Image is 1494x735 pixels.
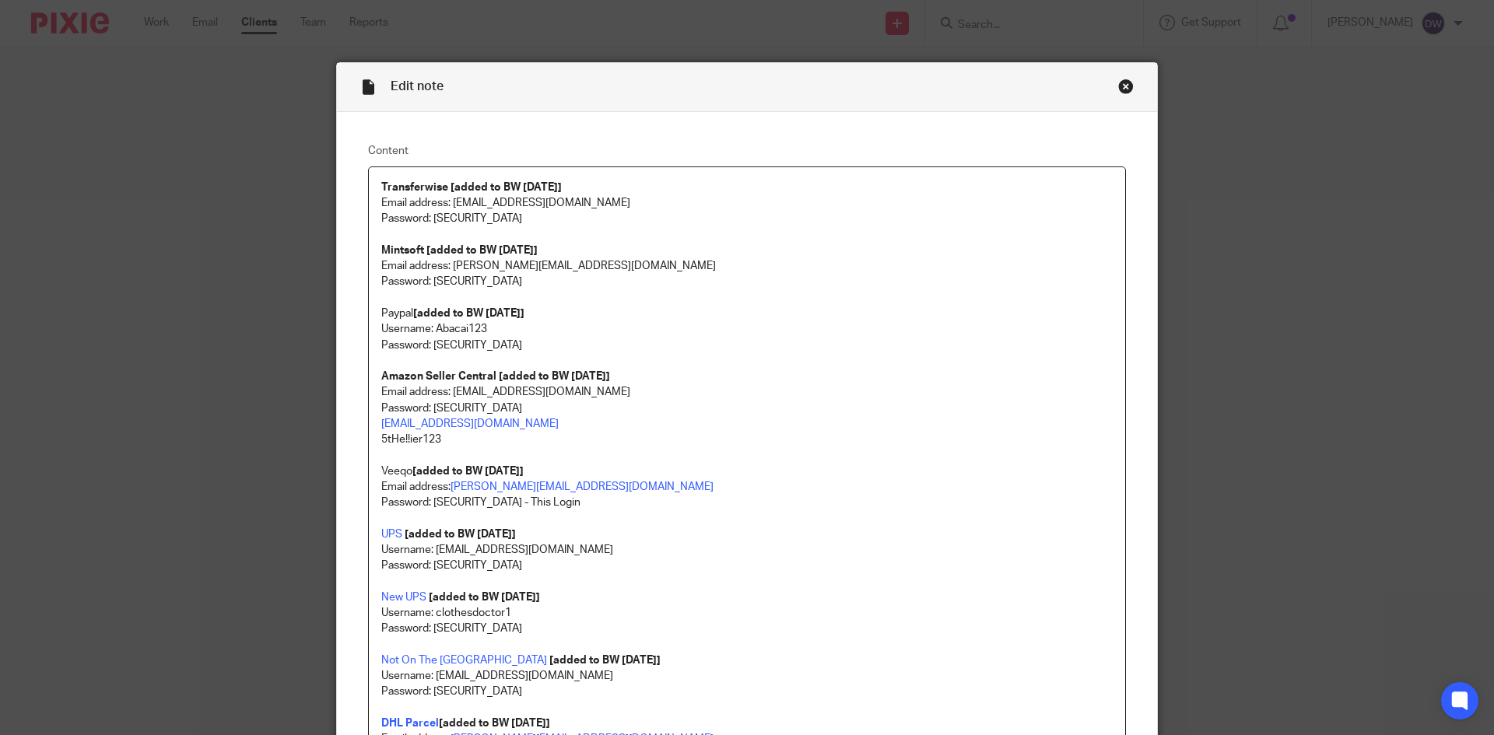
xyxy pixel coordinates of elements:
[381,371,610,382] strong: Amazon Seller Central [added to BW [DATE]]
[368,143,1126,159] label: Content
[381,195,1113,211] p: Email address: [EMAIL_ADDRESS][DOMAIN_NAME]
[381,274,1113,289] p: Password: [SECURITY_DATA]
[381,479,1113,495] p: Email address:
[381,338,1113,353] p: Password: [SECURITY_DATA]
[381,542,1113,558] p: Username: [EMAIL_ADDRESS][DOMAIN_NAME]
[381,306,1113,338] p: Paypal Username: Abacai123
[549,655,661,666] strong: [added to BW [DATE]]
[1118,79,1134,94] div: Close this dialog window
[429,592,540,603] strong: [added to BW [DATE]]
[381,464,1113,479] p: Veeqo
[391,80,444,93] span: Edit note
[381,529,402,540] a: UPS
[381,605,1113,621] p: Username: clothesdoctor1
[381,418,559,429] a: [EMAIL_ADDRESS][DOMAIN_NAME]
[412,466,524,477] strong: [added to BW [DATE]]
[381,211,1113,226] p: Password: [SECURITY_DATA]
[381,668,1113,684] p: Username: [EMAIL_ADDRESS][DOMAIN_NAME]
[426,245,538,256] strong: [added to BW [DATE]]
[381,592,426,603] a: New UPS
[381,495,1113,510] p: Password: [SECURITY_DATA] - This Login
[381,432,1113,447] p: 5tHe!!ier123
[405,529,516,540] strong: [added to BW [DATE]]
[381,384,1113,416] p: Email address: [EMAIL_ADDRESS][DOMAIN_NAME] Password: [SECURITY_DATA]
[381,245,424,256] strong: Mintsoft
[381,655,547,666] a: Not On The [GEOGRAPHIC_DATA]
[381,718,439,729] a: DHL Parcel
[381,621,1113,636] p: Password: [SECURITY_DATA]
[413,308,524,319] strong: [added to BW [DATE]]
[381,558,1113,573] p: Password: [SECURITY_DATA]
[381,684,1113,699] p: Password: [SECURITY_DATA]
[451,481,714,492] a: [PERSON_NAME][EMAIL_ADDRESS][DOMAIN_NAME]
[381,258,1113,274] p: Email address: [PERSON_NAME][EMAIL_ADDRESS][DOMAIN_NAME]
[381,182,562,193] strong: Transferwise [added to BW [DATE]]
[439,718,550,729] strong: [added to BW [DATE]]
